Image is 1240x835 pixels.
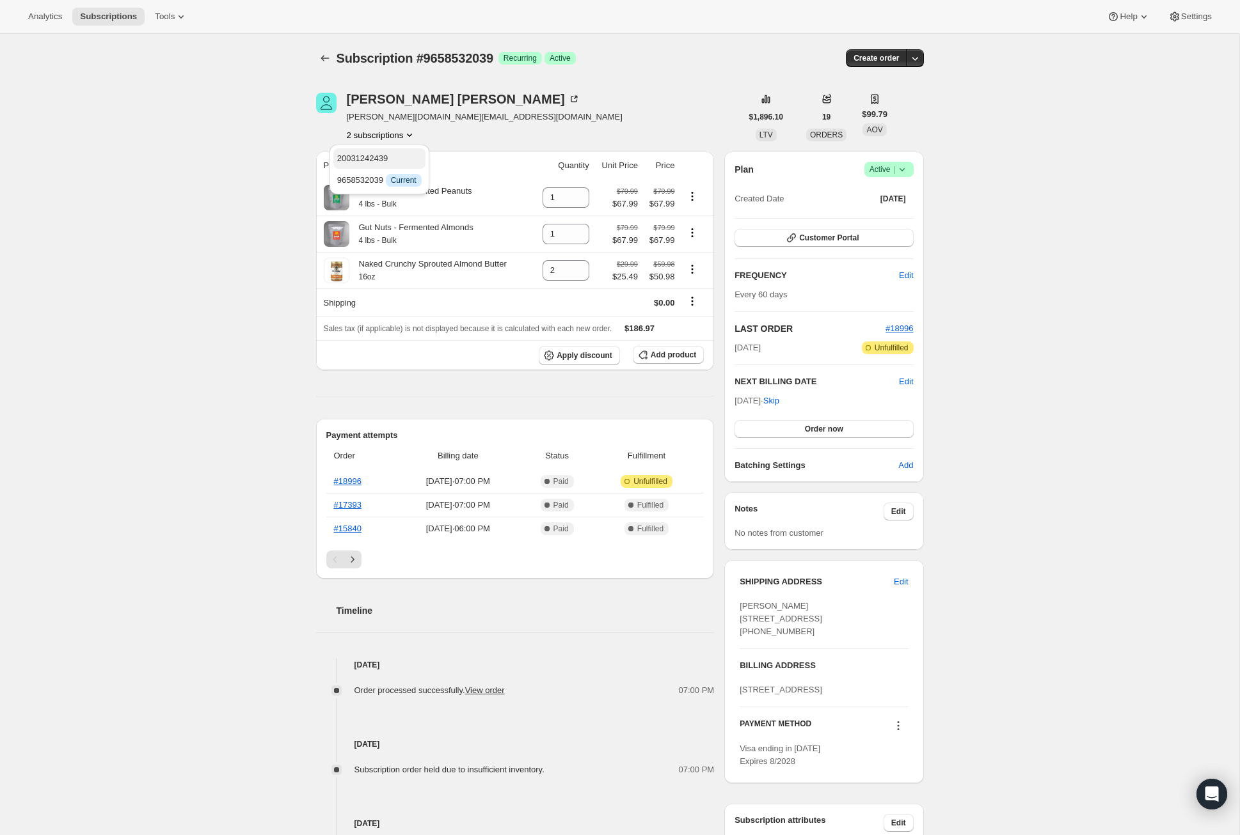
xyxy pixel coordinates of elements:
span: $67.99 [646,234,675,247]
span: Paid [553,476,569,487]
span: ORDERS [810,130,843,139]
span: $50.98 [646,270,675,283]
button: Order now [735,420,913,438]
span: LTV [759,130,773,139]
span: Tools [155,12,175,22]
button: Analytics [20,8,70,26]
span: Billing date [399,449,517,462]
span: Fulfillment [597,449,696,462]
span: Subscription #9658532039 [337,51,493,65]
span: Sales tax (if applicable) is not displayed because it is calculated with each new order. [324,324,612,333]
span: Add product [651,350,696,360]
button: Apply discount [539,346,620,365]
h3: BILLING ADDRESS [740,659,908,672]
span: Subscription order held due to insufficient inventory. [354,765,544,774]
h3: Notes [735,503,884,520]
button: 20031242439 [333,148,425,169]
span: Visa ending in [DATE] Expires 8/2028 [740,744,820,766]
button: Product actions [347,129,417,141]
div: Naked Crunchy Sprouted Almond Butter [349,258,507,283]
button: Product actions [682,262,703,276]
button: Add [891,455,921,476]
span: Edit [891,818,906,828]
small: $59.98 [653,260,674,268]
button: [DATE] [873,190,914,208]
button: Settings [1161,8,1220,26]
span: Fulfilled [637,500,664,510]
span: Settings [1181,12,1212,22]
h2: NEXT BILLING DATE [735,375,899,388]
button: $1,896.10 [742,108,791,126]
h3: SHIPPING ADDRESS [740,575,894,588]
small: $79.99 [653,224,674,231]
span: $1,896.10 [749,112,783,122]
span: Create order [854,53,899,63]
button: Edit [884,814,914,832]
span: Created Date [735,192,784,205]
span: Active [870,163,909,176]
span: 07:00 PM [679,763,715,776]
h3: Subscription attributes [735,814,884,832]
button: Edit [886,572,916,592]
small: 16oz [359,272,376,281]
th: Quantity [532,152,593,180]
button: Product actions [682,189,703,203]
div: Gut Nuts - Fermented Almonds [349,221,473,247]
span: Paid [553,524,569,534]
span: [DATE] · 07:00 PM [399,499,517,511]
span: [DATE] · 07:00 PM [399,475,517,488]
h2: Plan [735,163,754,176]
a: #18996 [886,324,913,333]
span: No notes from customer [735,528,823,538]
span: Status [525,449,589,462]
button: Add product [633,346,704,364]
small: 4 lbs - Bulk [359,236,397,245]
a: #17393 [334,500,362,510]
button: 9658532039 InfoCurrent [333,170,425,191]
h2: Payment attempts [326,429,704,442]
span: $67.99 [612,234,638,247]
button: #18996 [886,322,913,335]
h4: [DATE] [316,817,715,830]
h6: Batching Settings [735,459,898,472]
span: $67.99 [646,198,675,210]
span: [DATE] · [735,396,779,405]
div: [PERSON_NAME] [PERSON_NAME] [347,93,580,105]
img: product img [324,185,349,210]
span: [DATE] [735,341,761,354]
button: Create order [846,49,907,67]
span: Recurring [504,53,537,63]
button: Help [1099,8,1157,26]
h4: [DATE] [316,738,715,751]
span: $67.99 [612,198,638,210]
nav: Pagination [326,550,704,568]
div: Open Intercom Messenger [1196,779,1227,809]
a: #15840 [334,524,362,533]
h3: PAYMENT METHOD [740,719,811,736]
span: 9658532039 [337,175,422,185]
button: Tools [147,8,195,26]
button: Next [344,550,362,568]
button: 19 [815,108,838,126]
button: Edit [891,265,921,286]
span: [PERSON_NAME][DOMAIN_NAME][EMAIL_ADDRESS][DOMAIN_NAME] [347,111,623,123]
span: 19 [822,112,831,122]
h2: LAST ORDER [735,322,886,335]
button: Subscriptions [72,8,145,26]
button: Customer Portal [735,229,913,247]
span: Subscriptions [80,12,137,22]
span: Edit [899,269,913,282]
span: Help [1120,12,1137,22]
span: Every 60 days [735,290,787,299]
button: Edit [899,375,913,388]
span: Edit [894,575,908,588]
span: [DATE] [880,194,906,204]
img: product img [324,221,349,247]
th: Product [316,152,533,180]
span: Unfulfilled [633,476,667,487]
button: Skip [756,391,787,411]
small: $29.99 [617,260,638,268]
th: Shipping [316,288,533,316]
span: Order now [805,424,843,434]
